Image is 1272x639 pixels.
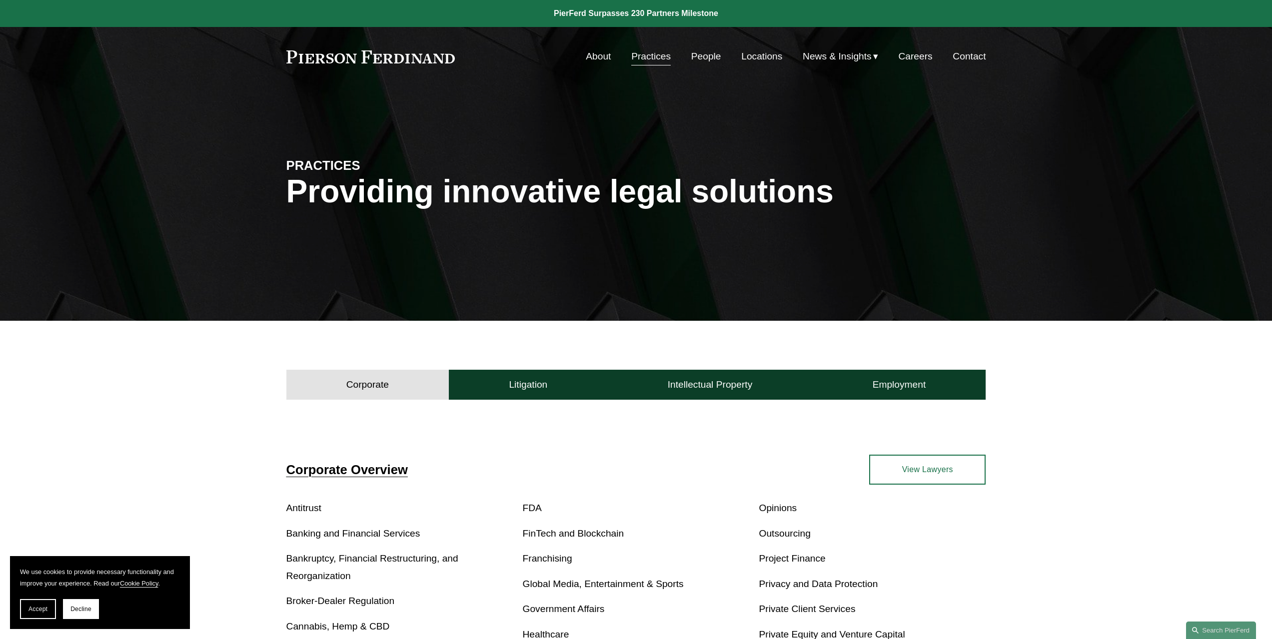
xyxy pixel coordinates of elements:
a: Global Media, Entertainment & Sports [523,579,684,589]
a: Government Affairs [523,604,605,614]
button: Decline [63,599,99,619]
section: Cookie banner [10,556,190,629]
a: Project Finance [759,553,825,564]
a: Practices [631,47,671,66]
span: News & Insights [803,48,872,65]
h4: PRACTICES [286,157,461,173]
h4: Employment [873,379,926,391]
h4: Litigation [509,379,547,391]
button: Accept [20,599,56,619]
span: Accept [28,606,47,613]
a: Careers [898,47,932,66]
a: Antitrust [286,503,321,513]
a: Bankruptcy, Financial Restructuring, and Reorganization [286,553,458,581]
p: We use cookies to provide necessary functionality and improve your experience. Read our . [20,566,180,589]
span: Decline [70,606,91,613]
a: Private Client Services [759,604,855,614]
a: Cookie Policy [120,580,158,587]
a: Search this site [1186,622,1256,639]
a: Privacy and Data Protection [759,579,878,589]
a: folder dropdown [803,47,878,66]
a: Franchising [523,553,572,564]
a: Corporate Overview [286,463,408,477]
a: Broker-Dealer Regulation [286,596,395,606]
a: View Lawyers [869,455,986,485]
a: FDA [523,503,542,513]
a: Contact [953,47,986,66]
a: Outsourcing [759,528,810,539]
h1: Providing innovative legal solutions [286,173,986,210]
h4: Intellectual Property [668,379,753,391]
a: Opinions [759,503,797,513]
a: Locations [741,47,782,66]
a: Banking and Financial Services [286,528,420,539]
a: Cannabis, Hemp & CBD [286,621,390,632]
a: People [691,47,721,66]
a: FinTech and Blockchain [523,528,624,539]
h4: Corporate [346,379,389,391]
a: About [586,47,611,66]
